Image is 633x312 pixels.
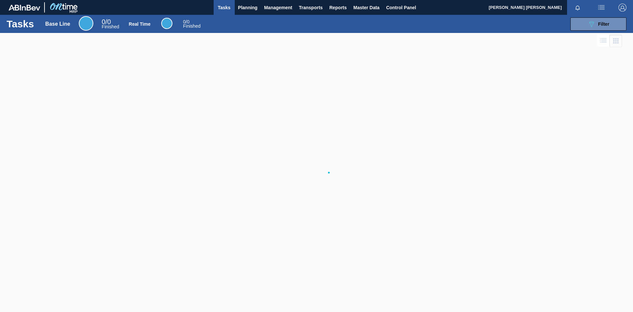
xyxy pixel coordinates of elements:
div: Base Line [45,21,70,27]
span: Finished [102,24,119,29]
span: 0 [102,18,105,25]
div: Base Line [79,16,93,31]
span: Master Data [353,4,379,12]
span: Filter [598,21,609,27]
button: Notifications [567,3,588,12]
button: Filter [570,17,626,31]
span: Control Panel [386,4,416,12]
span: Reports [329,4,347,12]
img: TNhmsLtSVTkK8tSr43FrP2fwEKptu5GPRR3wAAAABJRU5ErkJggg== [9,5,40,11]
span: Tasks [217,4,231,12]
img: Logout [618,4,626,12]
span: Transports [299,4,323,12]
div: Base Line [102,19,119,29]
img: userActions [597,4,605,12]
div: Real Time [129,21,151,27]
h1: Tasks [7,20,36,28]
span: / 0 [102,18,111,25]
span: Management [264,4,292,12]
span: Planning [238,4,257,12]
div: Real Time [161,18,172,29]
span: Finished [183,23,200,29]
span: / 0 [183,19,189,24]
div: Real Time [183,20,200,28]
span: 0 [183,19,186,24]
